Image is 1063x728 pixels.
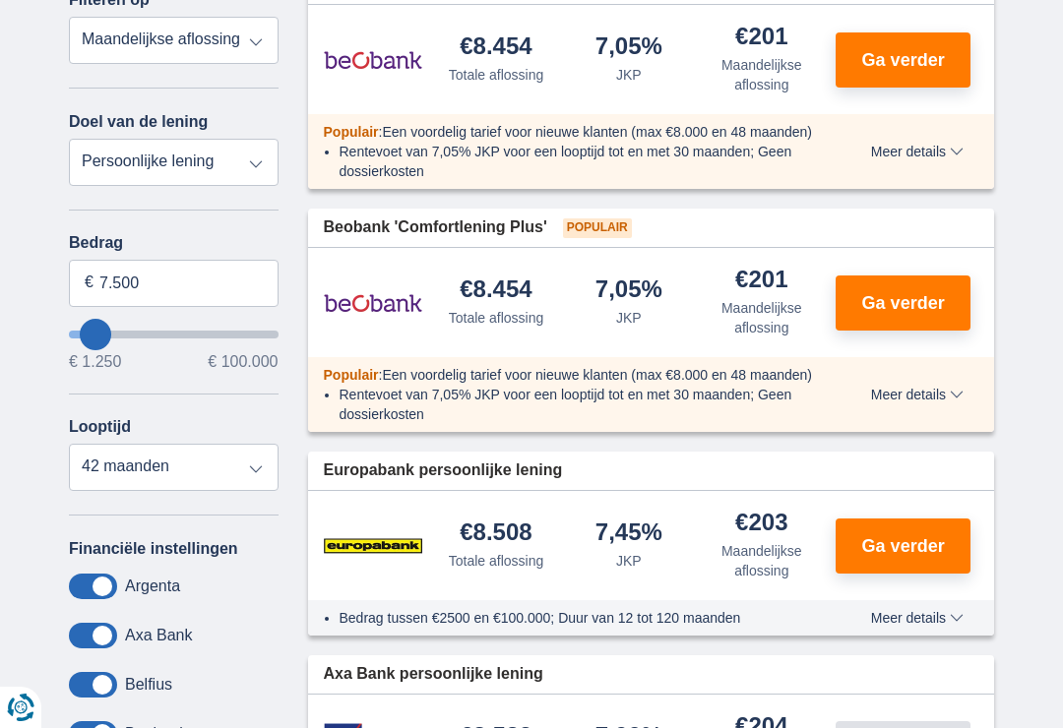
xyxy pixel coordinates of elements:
[735,25,787,51] div: €201
[324,278,422,328] img: product.pl.alt Beobank
[69,540,238,558] label: Financiële instellingen
[862,294,945,312] span: Ga verder
[324,521,422,571] img: product.pl.alt Europabank
[324,216,547,239] span: Beobank 'Comfortlening Plus'
[125,627,192,644] label: Axa Bank
[871,145,964,158] span: Meer details
[308,365,844,385] div: :
[616,551,642,571] div: JKP
[340,142,829,181] li: Rentevoet van 7,05% JKP voor een looptijd tot en met 30 maanden; Geen dossierkosten
[324,124,379,140] span: Populair
[449,308,544,328] div: Totale aflossing
[208,354,278,370] span: € 100.000
[308,122,844,142] div: :
[382,367,812,383] span: Een voordelig tarief voor nieuwe klanten (max €8.000 en 48 maanden)
[340,608,829,628] li: Bedrag tussen €2500 en €100.000; Duur van 12 tot 120 maanden
[595,520,662,547] div: 7,45%
[449,65,544,85] div: Totale aflossing
[460,277,531,304] div: €8.454
[69,113,208,131] label: Doel van de lening
[595,277,662,304] div: 7,05%
[616,308,642,328] div: JKP
[871,388,964,401] span: Meer details
[563,218,632,238] span: Populair
[69,234,279,252] label: Bedrag
[85,272,94,294] span: €
[324,459,563,482] span: Europabank persoonlijke lening
[324,367,379,383] span: Populair
[836,518,970,574] button: Ga verder
[340,385,829,424] li: Rentevoet van 7,05% JKP voor een looptijd tot en met 30 maanden; Geen dossierkosten
[382,124,812,140] span: Een voordelig tarief voor nieuwe klanten (max €8.000 en 48 maanden)
[862,51,945,69] span: Ga verder
[703,541,820,580] div: Maandelijkse aflossing
[324,35,422,85] img: product.pl.alt Beobank
[862,537,945,555] span: Ga verder
[856,387,978,402] button: Meer details
[595,34,662,61] div: 7,05%
[449,551,544,571] div: Totale aflossing
[460,34,531,61] div: €8.454
[703,55,820,94] div: Maandelijkse aflossing
[69,331,279,338] input: wantToBorrow
[836,32,970,88] button: Ga verder
[69,418,131,436] label: Looptijd
[125,577,180,595] label: Argenta
[125,676,172,694] label: Belfius
[836,275,970,331] button: Ga verder
[324,663,543,686] span: Axa Bank persoonlijke lening
[616,65,642,85] div: JKP
[856,144,978,159] button: Meer details
[871,611,964,625] span: Meer details
[460,520,531,547] div: €8.508
[69,354,121,370] span: € 1.250
[856,610,978,626] button: Meer details
[735,511,787,537] div: €203
[703,298,820,337] div: Maandelijkse aflossing
[735,268,787,294] div: €201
